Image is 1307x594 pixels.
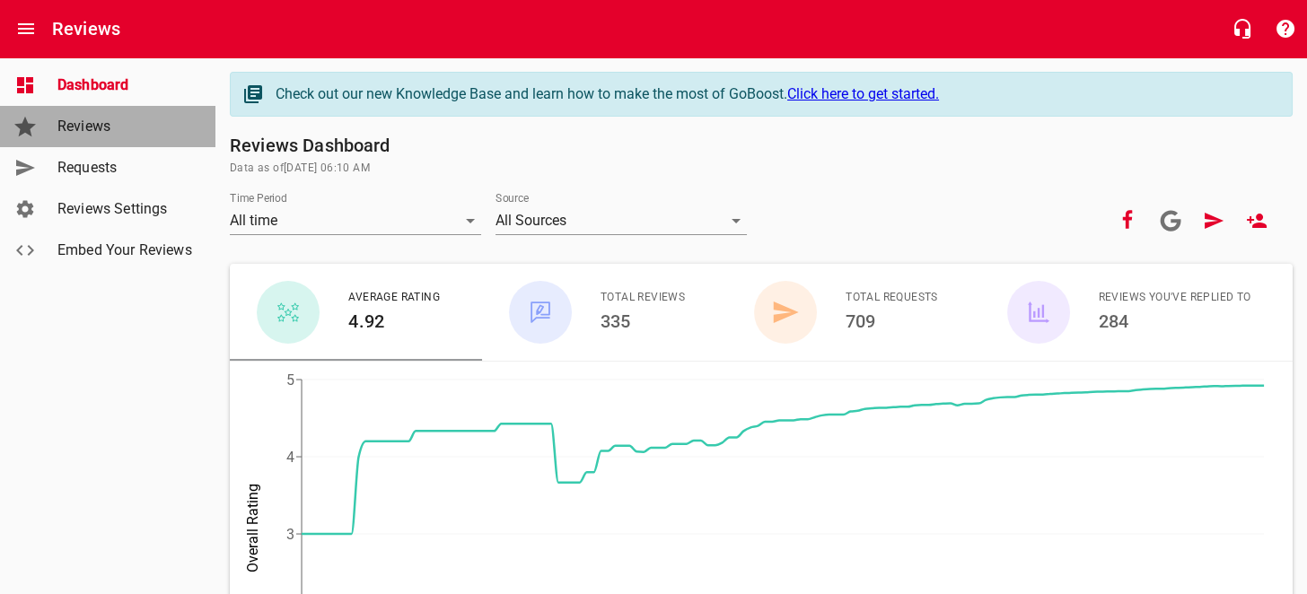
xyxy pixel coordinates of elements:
[787,85,939,102] a: Click here to get started.
[1264,7,1307,50] button: Support Portal
[286,449,294,466] tspan: 4
[601,307,685,336] h6: 335
[846,307,938,336] h6: 709
[1221,7,1264,50] button: Live Chat
[230,160,1293,178] span: Data as of [DATE] 06:10 AM
[1106,199,1149,242] button: Your Facebook account is connected
[348,289,440,307] span: Average Rating
[230,193,287,204] label: Time Period
[4,7,48,50] button: Open drawer
[496,193,529,204] label: Source
[57,240,194,261] span: Embed Your Reviews
[52,14,120,43] h6: Reviews
[57,157,194,179] span: Requests
[286,371,294,389] tspan: 5
[348,307,440,336] h6: 4.92
[496,206,747,235] div: All Sources
[601,289,685,307] span: Total Reviews
[846,289,938,307] span: Total Requests
[1149,199,1192,242] a: Connect your Google account
[1192,199,1235,242] a: Request Review
[286,526,294,543] tspan: 3
[57,74,194,96] span: Dashboard
[57,116,194,137] span: Reviews
[1099,289,1251,307] span: Reviews You've Replied To
[57,198,194,220] span: Reviews Settings
[1235,199,1278,242] a: New User
[1099,307,1251,336] h6: 284
[230,131,1293,160] h6: Reviews Dashboard
[276,83,1274,105] div: Check out our new Knowledge Base and learn how to make the most of GoBoost.
[230,206,481,235] div: All time
[244,484,261,572] tspan: Overall Rating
